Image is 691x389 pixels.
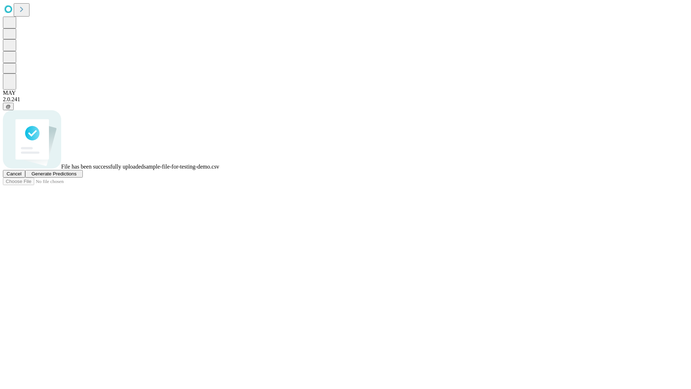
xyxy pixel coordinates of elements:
div: MAY [3,90,688,96]
div: 2.0.241 [3,96,688,103]
span: Generate Predictions [31,171,76,176]
button: @ [3,103,14,110]
span: @ [6,104,11,109]
button: Cancel [3,170,25,178]
span: File has been successfully uploaded [61,164,144,170]
button: Generate Predictions [25,170,83,178]
span: sample-file-for-testing-demo.csv [144,164,219,170]
span: Cancel [6,171,22,176]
